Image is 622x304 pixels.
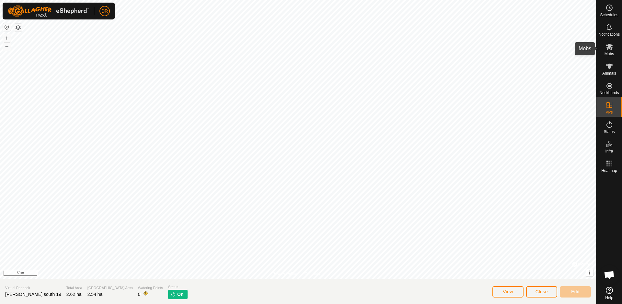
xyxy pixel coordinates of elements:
span: Virtual Paddock [5,285,61,291]
span: Help [605,296,613,300]
a: Privacy Policy [272,271,297,277]
span: Status [168,284,187,290]
span: On [177,291,183,298]
span: Heatmap [601,169,617,173]
span: Total Area [66,285,82,291]
button: Reset Map [3,23,11,31]
div: Open chat [600,265,619,285]
button: Close [526,286,557,298]
span: DR [101,8,108,15]
span: View [503,289,513,294]
span: VPs [605,110,613,114]
button: Edit [560,286,591,298]
button: + [3,34,11,42]
a: Contact Us [305,271,324,277]
span: [GEOGRAPHIC_DATA] Area [87,285,133,291]
span: Notifications [599,32,620,36]
span: Close [536,289,548,294]
span: Mobs [605,52,614,56]
button: i [586,269,593,276]
span: Edit [571,289,580,294]
span: Schedules [600,13,618,17]
span: Watering Points [138,285,163,291]
span: 0 [138,292,141,297]
span: Status [604,130,615,134]
img: turn-on [171,292,176,297]
button: Map Layers [14,24,22,31]
span: Infra [605,149,613,153]
button: – [3,43,11,50]
button: View [492,286,524,298]
span: 2.62 ha [66,292,82,297]
span: [PERSON_NAME] south 19 [5,292,61,297]
img: Gallagher Logo [8,5,89,17]
span: Animals [602,71,616,75]
span: 2.54 ha [87,292,103,297]
span: i [589,270,590,275]
a: Help [596,284,622,302]
span: Neckbands [599,91,619,95]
